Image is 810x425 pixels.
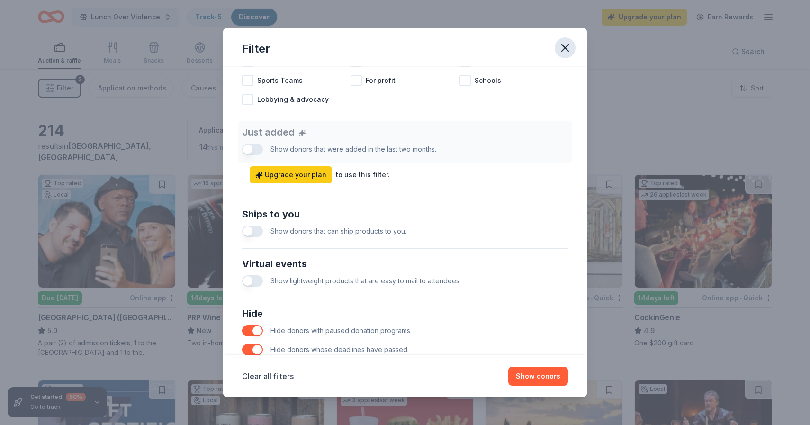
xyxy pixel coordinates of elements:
[270,227,406,235] span: Show donors that can ship products to you.
[366,75,396,86] span: For profit
[255,169,326,181] span: Upgrade your plan
[475,75,501,86] span: Schools
[257,75,303,86] span: Sports Teams
[242,371,294,382] button: Clear all filters
[270,277,461,285] span: Show lightweight products that are easy to mail to attendees.
[270,326,412,335] span: Hide donors with paused donation programs.
[270,345,409,353] span: Hide donors whose deadlines have passed.
[242,306,568,321] div: Hide
[336,169,390,181] div: to use this filter.
[257,94,329,105] span: Lobbying & advocacy
[242,41,270,56] div: Filter
[242,256,568,271] div: Virtual events
[250,166,332,183] a: Upgrade your plan
[508,367,568,386] button: Show donors
[242,207,568,222] div: Ships to you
